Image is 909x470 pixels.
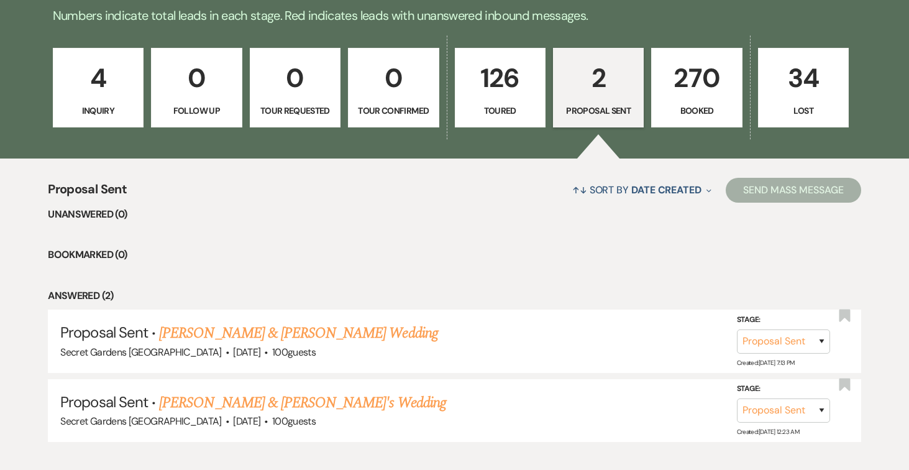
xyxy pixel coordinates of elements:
[561,104,636,118] p: Proposal Sent
[651,48,742,127] a: 270Booked
[61,104,135,118] p: Inquiry
[737,313,830,327] label: Stage:
[737,359,795,367] span: Created: [DATE] 7:13 PM
[60,415,222,428] span: Secret Gardens [GEOGRAPHIC_DATA]
[60,346,222,359] span: Secret Gardens [GEOGRAPHIC_DATA]
[7,6,902,25] p: Numbers indicate total leads in each stage. Red indicates leads with unanswered inbound messages.
[726,178,861,203] button: Send Mass Message
[159,322,437,344] a: [PERSON_NAME] & [PERSON_NAME] Wedding
[356,104,431,118] p: Tour Confirmed
[463,57,537,99] p: 126
[272,346,316,359] span: 100 guests
[567,173,716,206] button: Sort By Date Created
[233,415,260,428] span: [DATE]
[250,48,340,127] a: 0Tour Requested
[48,247,861,263] li: Bookmarked (0)
[151,48,242,127] a: 0Follow Up
[659,57,734,99] p: 270
[258,57,332,99] p: 0
[463,104,537,118] p: Toured
[159,104,234,118] p: Follow Up
[758,48,849,127] a: 34Lost
[455,48,546,127] a: 126Toured
[659,104,734,118] p: Booked
[572,183,587,196] span: ↑↓
[766,57,841,99] p: 34
[159,392,446,414] a: [PERSON_NAME] & [PERSON_NAME]'s Wedding
[258,104,332,118] p: Tour Requested
[60,323,148,342] span: Proposal Sent
[356,57,431,99] p: 0
[631,183,701,196] span: Date Created
[48,206,861,223] li: Unanswered (0)
[737,428,799,436] span: Created: [DATE] 12:23 AM
[60,392,148,412] span: Proposal Sent
[53,48,144,127] a: 4Inquiry
[553,48,644,127] a: 2Proposal Sent
[348,48,439,127] a: 0Tour Confirmed
[61,57,135,99] p: 4
[233,346,260,359] span: [DATE]
[737,382,830,396] label: Stage:
[48,180,127,206] span: Proposal Sent
[766,104,841,118] p: Lost
[272,415,316,428] span: 100 guests
[48,288,861,304] li: Answered (2)
[561,57,636,99] p: 2
[159,57,234,99] p: 0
